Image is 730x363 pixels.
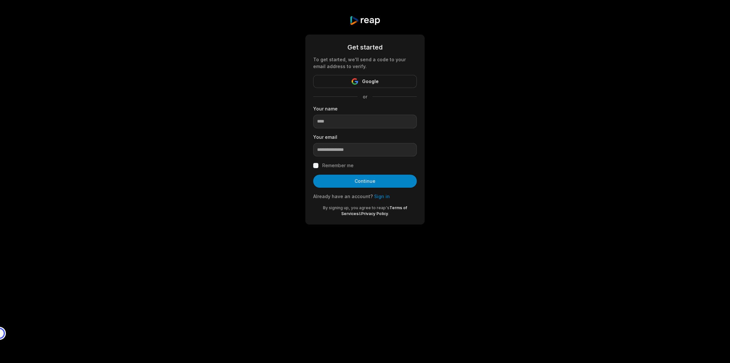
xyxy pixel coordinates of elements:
div: Get started [313,42,417,52]
div: To get started, we'll send a code to your email address to verify. [313,56,417,70]
a: Sign in [374,194,390,199]
button: Google [313,75,417,88]
button: Continue [313,175,417,188]
a: Privacy Policy [361,211,388,216]
span: . [388,211,389,216]
span: or [358,93,372,100]
span: By signing up, you agree to reap's [323,205,389,210]
label: Your email [313,134,417,140]
span: Google [362,78,379,85]
span: Already have an account? [313,194,373,199]
img: reap [349,16,380,25]
span: & [358,211,361,216]
label: Remember me [322,162,354,169]
label: Your name [313,105,417,112]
